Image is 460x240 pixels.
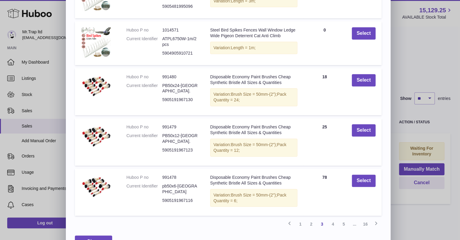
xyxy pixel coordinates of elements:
dt: Current Identifier [126,183,162,195]
button: Select [352,124,376,136]
dd: PB50x24-[GEOGRAPHIC_DATA]. [162,83,198,94]
span: Length = 1m; [231,45,256,50]
div: Variation: [210,189,297,207]
button: Select [352,27,376,40]
span: Brush Size = 50mm-(2"); [231,92,277,97]
td: 78 [303,169,346,216]
td: 0 [303,21,346,65]
span: Pack Quantity = 12; [213,142,286,153]
a: 5 [338,219,349,229]
dd: pb50x6-[GEOGRAPHIC_DATA] [162,183,198,195]
div: Disposable Economy Paint Brushes Cheap Synthetic Bristle All Sizes & Quantities [210,175,297,186]
button: Select [352,175,376,187]
a: 2 [306,219,317,229]
a: 4 [327,219,338,229]
img: Disposable Economy Paint Brushes Cheap Synthetic Bristle All Sizes & Quantities [81,124,111,148]
span: ... [349,219,360,229]
dd: PB50x12-[GEOGRAPHIC_DATA]. [162,133,198,144]
dt: Huboo P no [126,27,162,33]
dd: 5905191967116 [162,198,198,203]
dd: 5904905910721 [162,50,198,56]
dd: 991480 [162,74,198,80]
div: Variation: [210,139,297,157]
button: Select [352,74,376,86]
td: 25 [303,118,346,166]
a: 3 [317,219,327,229]
td: 18 [303,68,346,115]
dd: 991479 [162,124,198,130]
dd: 5905191967130 [162,97,198,103]
img: Steel Bird Spikes Fences Wall Window Ledge Wide Pigeon Deterrent Cat Anti Climb [81,27,111,57]
dd: 5905481995096 [162,4,198,9]
a: 1 [295,219,306,229]
dt: Current Identifier [126,133,162,144]
span: Brush Size = 50mm-(2"); [231,193,277,197]
span: Brush Size = 50mm-(2"); [231,142,277,147]
dd: 991478 [162,175,198,180]
dd: 5905191967123 [162,147,198,153]
div: Variation: [210,42,297,54]
a: 16 [360,219,371,229]
div: Steel Bird Spikes Fences Wall Window Ledge Wide Pigeon Deterrent Cat Anti Climb [210,27,297,39]
span: Pack Quantity = 6; [213,193,286,203]
dt: Huboo P no [126,124,162,130]
div: Disposable Economy Paint Brushes Cheap Synthetic Bristle All Sizes & Quantities [210,124,297,136]
dt: Current Identifier [126,83,162,94]
dd: ATPL6750W-1m/2pcs [162,36,198,47]
img: Disposable Economy Paint Brushes Cheap Synthetic Bristle All Sizes & Quantities [81,175,111,199]
dd: 1014571 [162,27,198,33]
div: Disposable Economy Paint Brushes Cheap Synthetic Bristle All Sizes & Quantities [210,74,297,85]
dt: Huboo P no [126,74,162,80]
dt: Current Identifier [126,36,162,47]
img: Disposable Economy Paint Brushes Cheap Synthetic Bristle All Sizes & Quantities [81,74,111,98]
dt: Huboo P no [126,175,162,180]
div: Variation: [210,88,297,106]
